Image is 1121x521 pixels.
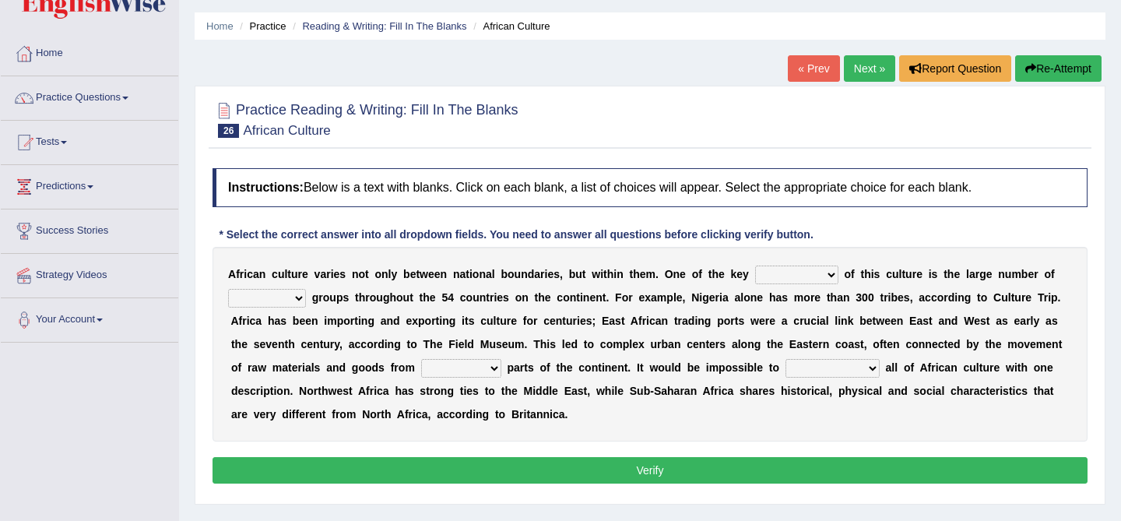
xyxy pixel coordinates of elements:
[692,268,699,280] b: o
[418,315,425,327] b: p
[337,315,344,327] b: p
[497,291,503,304] b: e
[494,291,497,304] b: i
[948,291,955,304] b: d
[905,268,912,280] b: u
[247,315,250,327] b: i
[1005,268,1012,280] b: u
[1,165,178,204] a: Predictions
[981,291,988,304] b: o
[334,268,340,280] b: e
[442,315,449,327] b: n
[794,291,803,304] b: m
[622,291,629,304] b: o
[480,291,487,304] b: n
[547,268,553,280] b: e
[1008,291,1011,304] b: l
[312,291,319,304] b: g
[298,268,302,280] b: r
[932,268,938,280] b: s
[750,291,757,304] b: n
[320,268,326,280] b: a
[213,99,518,138] h2: Practice Reading & Writing: Fill In The Blanks
[272,268,278,280] b: c
[958,291,965,304] b: n
[428,268,434,280] b: e
[327,315,336,327] b: m
[986,268,993,280] b: e
[891,291,898,304] b: b
[490,291,494,304] b: r
[448,291,454,304] b: 4
[545,268,548,280] b: i
[810,291,814,304] b: r
[676,291,683,304] b: e
[556,315,563,327] b: n
[788,55,839,82] a: « Prev
[374,268,381,280] b: o
[719,268,725,280] b: e
[550,315,556,327] b: e
[423,291,430,304] b: h
[358,268,365,280] b: o
[573,315,577,327] b: r
[1,254,178,293] a: Strategy Videos
[449,315,456,327] b: g
[501,268,508,280] b: b
[603,291,606,304] b: t
[473,268,480,280] b: o
[365,268,369,280] b: t
[944,291,947,304] b: r
[213,227,820,243] div: * Select the correct answer into all dropdown fields. You need to answer all questions before cli...
[560,268,563,280] b: ,
[827,291,831,304] b: t
[843,291,850,304] b: n
[355,291,359,304] b: t
[575,268,582,280] b: u
[844,55,895,82] a: Next »
[553,268,560,280] b: s
[589,291,596,304] b: e
[886,268,892,280] b: c
[381,315,387,327] b: a
[492,268,495,280] b: l
[699,291,702,304] b: i
[460,291,466,304] b: c
[657,291,666,304] b: m
[535,291,539,304] b: t
[359,291,366,304] b: h
[365,291,369,304] b: r
[523,315,527,327] b: f
[528,268,535,280] b: d
[1,209,178,248] a: Success Stories
[698,268,702,280] b: f
[370,291,377,304] b: o
[243,123,330,138] small: African Culture
[646,268,655,280] b: m
[691,291,699,304] b: N
[361,315,368,327] b: n
[563,291,570,304] b: o
[998,268,1005,280] b: n
[1025,291,1031,304] b: e
[969,268,975,280] b: a
[416,268,420,280] b: t
[274,315,280,327] b: a
[929,268,932,280] b: i
[255,315,262,327] b: a
[441,291,448,304] b: 5
[515,291,522,304] b: o
[410,268,416,280] b: e
[540,268,544,280] b: r
[638,291,645,304] b: e
[600,268,603,280] b: i
[884,291,887,304] b: r
[831,291,838,304] b: h
[775,291,782,304] b: a
[434,268,441,280] b: e
[947,268,954,280] b: h
[515,268,522,280] b: u
[1011,268,1021,280] b: m
[239,315,243,327] b: f
[538,291,545,304] b: h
